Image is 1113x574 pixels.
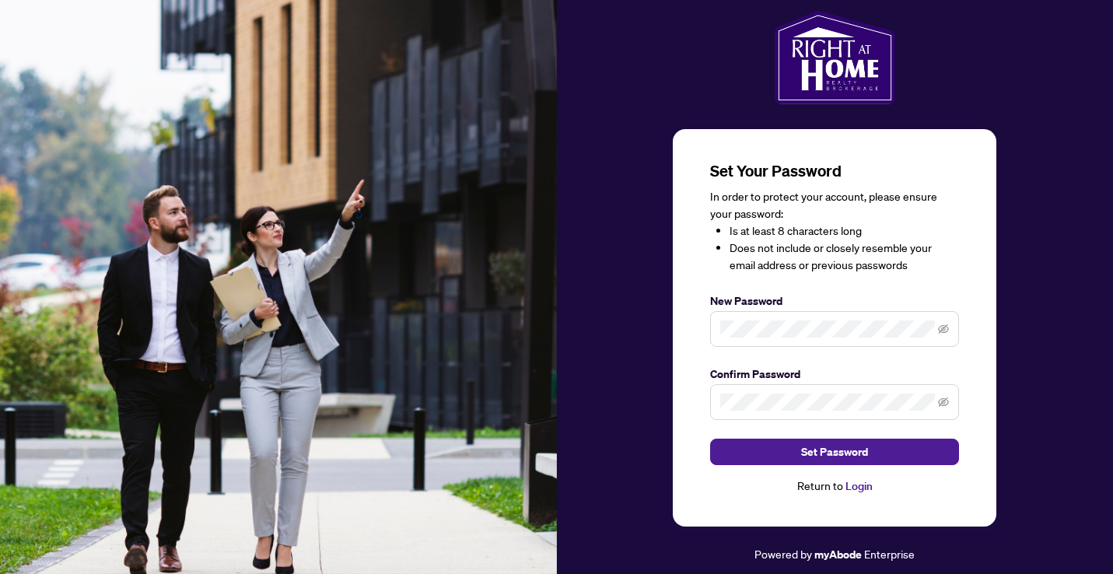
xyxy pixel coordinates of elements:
span: eye-invisible [938,397,949,408]
button: Set Password [710,439,959,465]
img: ma-logo [775,11,895,104]
li: Is at least 8 characters long [730,222,959,240]
a: myAbode [814,546,862,563]
span: Enterprise [864,547,915,561]
span: Set Password [801,439,868,464]
label: New Password [710,292,959,310]
div: In order to protect your account, please ensure your password: [710,188,959,274]
label: Confirm Password [710,366,959,383]
span: eye-invisible [938,324,949,334]
h3: Set Your Password [710,160,959,182]
div: Return to [710,478,959,495]
a: Login [845,479,873,493]
li: Does not include or closely resemble your email address or previous passwords [730,240,959,274]
span: Powered by [754,547,812,561]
